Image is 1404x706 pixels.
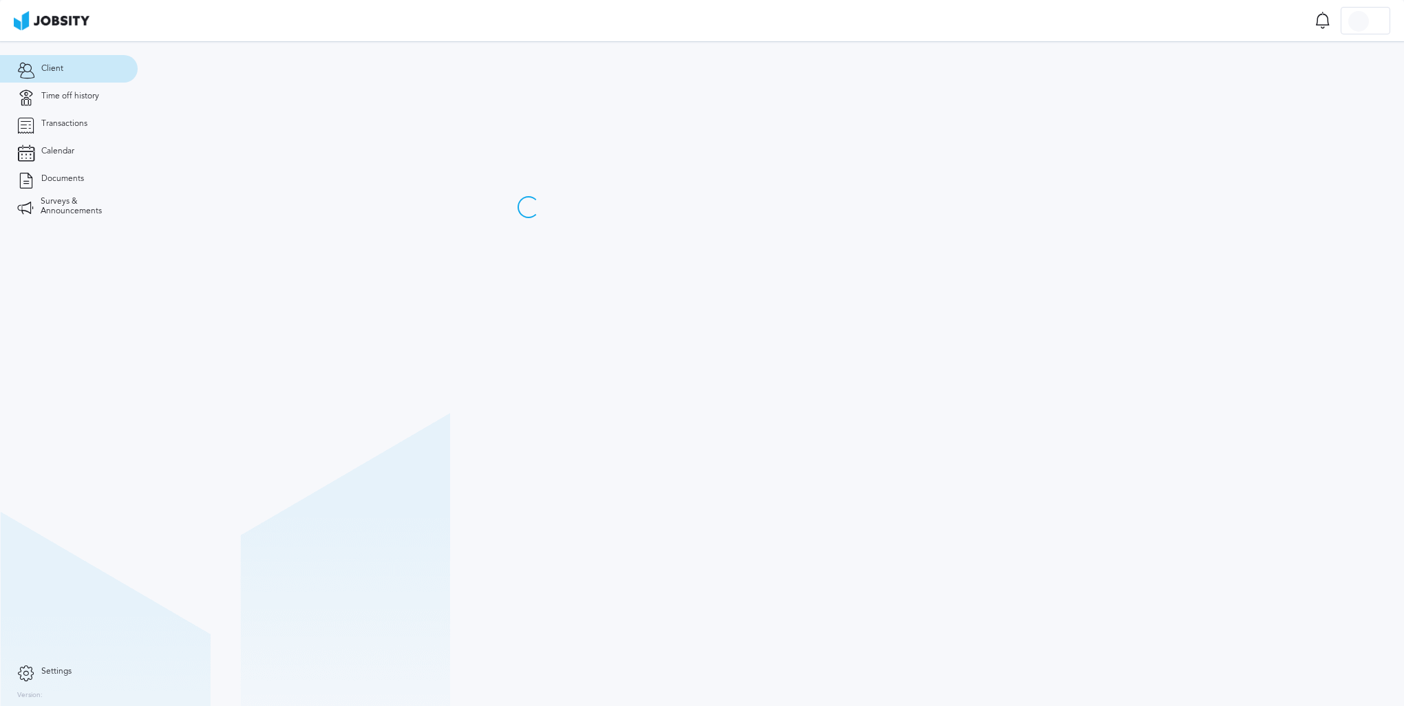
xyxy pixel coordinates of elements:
span: Time off history [41,92,99,101]
img: ab4bad089aa723f57921c736e9817d99.png [14,11,89,30]
span: Documents [41,174,84,184]
span: Transactions [41,119,87,129]
span: Client [41,64,63,74]
span: Calendar [41,147,74,156]
span: Settings [41,667,72,676]
label: Version: [17,692,43,700]
span: Surveys & Announcements [41,197,120,216]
